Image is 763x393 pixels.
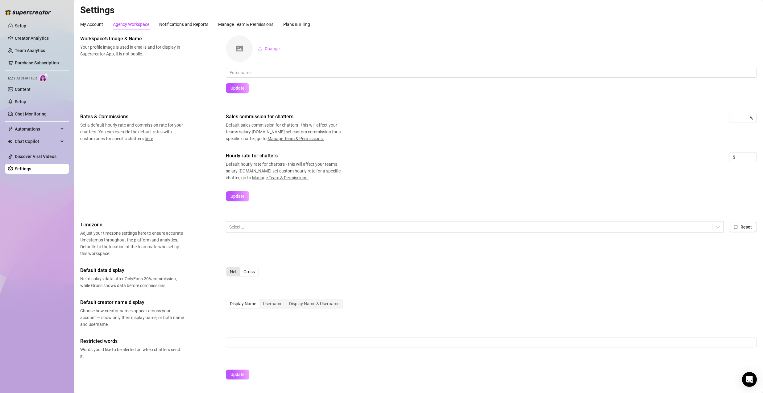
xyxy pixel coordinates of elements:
[80,299,184,306] span: Default creator name display
[218,21,273,28] div: Manage Team & Permissions
[226,122,349,142] span: Default sales commission for chatters - this will affect your team’s salary [DOMAIN_NAME] set cus...
[258,47,262,51] span: upload
[80,221,184,229] span: Timezone
[15,23,26,28] a: Setup
[80,122,184,142] span: Set a default hourly rate and commission rate for your chatters. You can override the default rat...
[80,21,103,28] div: My Account
[734,225,738,229] span: reload
[15,33,64,43] a: Creator Analytics
[226,267,240,276] div: Net
[15,166,31,171] a: Settings
[80,267,184,274] span: Default data display
[230,194,245,199] span: Update
[226,35,253,62] img: square-placeholder.png
[80,230,184,257] span: Adjust your timezone settings here to ensure accurate timestamps throughout the platform and anal...
[226,191,249,201] button: Update
[80,338,184,345] span: Restricted words
[80,44,184,57] span: Your profile image is used in emails and for display in Supercreator App, it is not public.
[226,267,259,277] div: segmented control
[8,127,13,132] span: thunderbolt
[15,60,59,65] a: Purchase Subscription
[5,9,51,15] img: logo-BBDzfeDw.svg
[226,68,757,78] input: Enter name
[80,4,757,16] h2: Settings
[8,75,37,81] span: Izzy AI Chatter
[729,222,757,232] button: Reset
[283,21,310,28] div: Plans & Billing
[230,86,245,91] span: Update
[226,161,349,181] span: Default hourly rate for chatters - this will affect your team’s salary [DOMAIN_NAME] set custom h...
[240,267,258,276] div: Gross
[15,154,56,159] a: Discover Viral Videos
[253,44,285,54] button: Change
[226,370,249,379] button: Update
[8,139,12,144] img: Chat Copilot
[230,372,245,377] span: Update
[15,124,59,134] span: Automations
[159,21,208,28] div: Notifications and Reports
[259,299,286,308] div: Username
[113,21,149,28] div: Agency Workspace
[15,87,31,92] a: Content
[80,275,184,289] span: Net displays data after OnlyFans 20% commission, while Gross shows data before commissions
[226,152,349,160] span: Hourly rate for chatters
[15,111,47,116] a: Chat Monitoring
[80,346,184,360] span: Words you’d like to be alerted on when chatters send it.
[265,46,280,51] span: Change
[80,307,184,328] span: Choose how creator names appear across your account — show only their display name, or both name ...
[226,83,249,93] button: Update
[80,113,184,120] span: Rates & Commissions
[145,136,153,141] span: here
[226,299,259,308] div: Display Name
[15,99,26,104] a: Setup
[740,225,752,229] span: Reset
[267,136,324,141] span: Manage Team & Permissions.
[39,73,49,82] img: AI Chatter
[252,175,309,180] span: Manage Team & Permissions.
[15,48,45,53] a: Team Analytics
[15,136,59,146] span: Chat Copilot
[80,35,184,43] span: Workspace’s Image & Name
[286,299,343,308] div: Display Name & Username
[226,113,349,120] span: Sales commission for chatters
[742,372,757,387] div: Open Intercom Messenger
[226,299,343,309] div: segmented control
